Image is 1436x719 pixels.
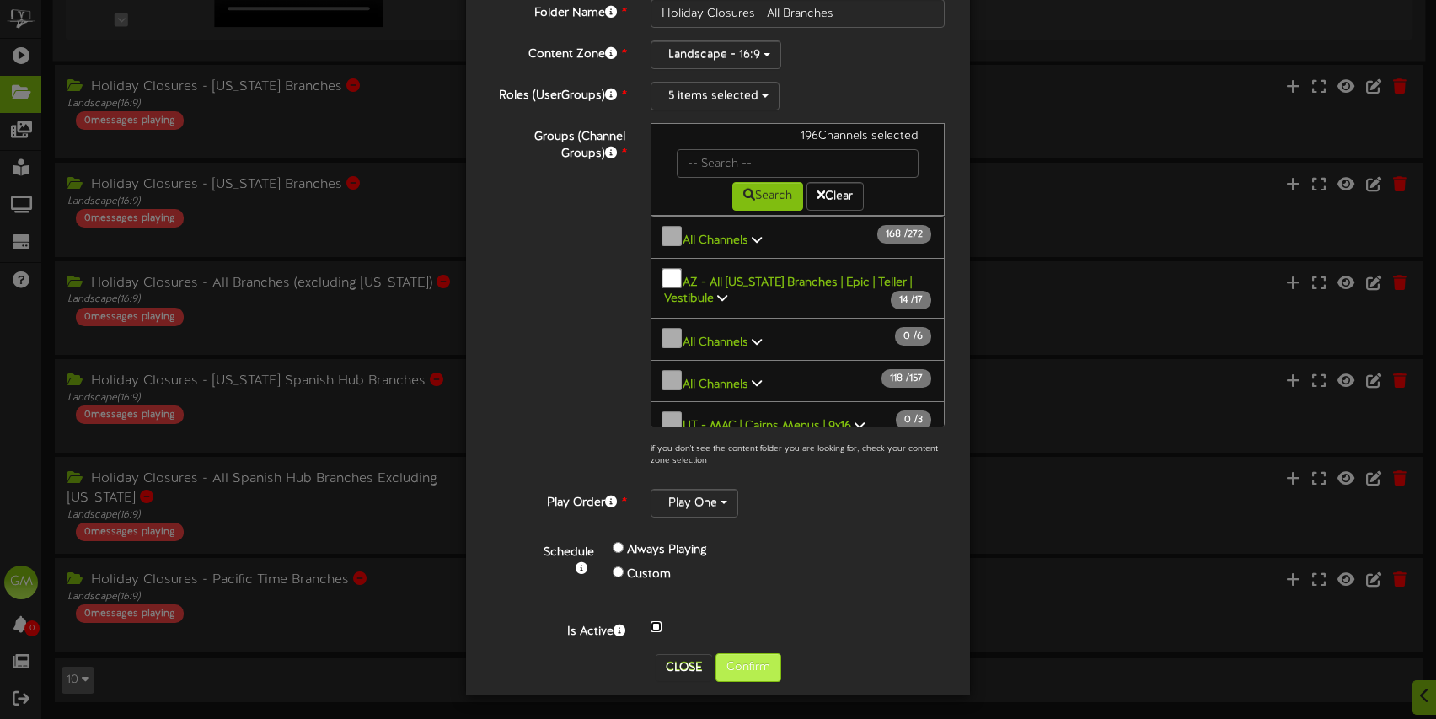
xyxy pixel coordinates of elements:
label: Is Active [479,618,638,641]
button: Search [732,182,803,211]
b: All Channels [683,378,748,390]
span: 118 [890,373,906,384]
label: Roles (UserGroups) [479,82,638,105]
button: Close [656,654,712,681]
button: AZ - All [US_STATE] Branches | Epic | Teller | Vestibule 14 /17 [651,258,945,319]
span: 0 [904,414,914,426]
span: / 6 [895,327,931,346]
span: / 3 [896,410,931,429]
b: All Channels [683,234,748,247]
span: 14 [899,294,911,306]
button: 5 items selected [651,82,780,110]
span: 0 [903,330,914,342]
div: 196 Channels selected [664,128,931,149]
span: 168 [886,228,904,240]
label: Custom [627,566,671,583]
button: Landscape - 16:9 [651,40,781,69]
input: -- Search -- [677,149,919,178]
b: AZ - All [US_STATE] Branches | Epic | Teller | Vestibule [664,276,912,305]
span: / 272 [877,225,931,244]
button: Confirm [715,653,781,682]
label: Groups (Channel Groups) [479,123,638,163]
span: / 157 [881,369,931,388]
button: UT - MAC | Cairns Menus | 9x16 0 /3 [651,401,945,444]
span: / 17 [891,291,931,309]
label: Content Zone [479,40,638,63]
b: Schedule [544,546,594,559]
b: UT - MAC | Cairns Menus | 9x16 [683,420,851,432]
b: All Channels [683,336,748,349]
button: All Channels 118 /157 [651,360,945,403]
label: Play Order [479,489,638,512]
button: All Channels 168 /272 [651,216,945,259]
button: All Channels 0 /6 [651,318,945,361]
button: Clear [806,182,864,211]
label: Always Playing [627,542,707,559]
button: Play One [651,489,738,518]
